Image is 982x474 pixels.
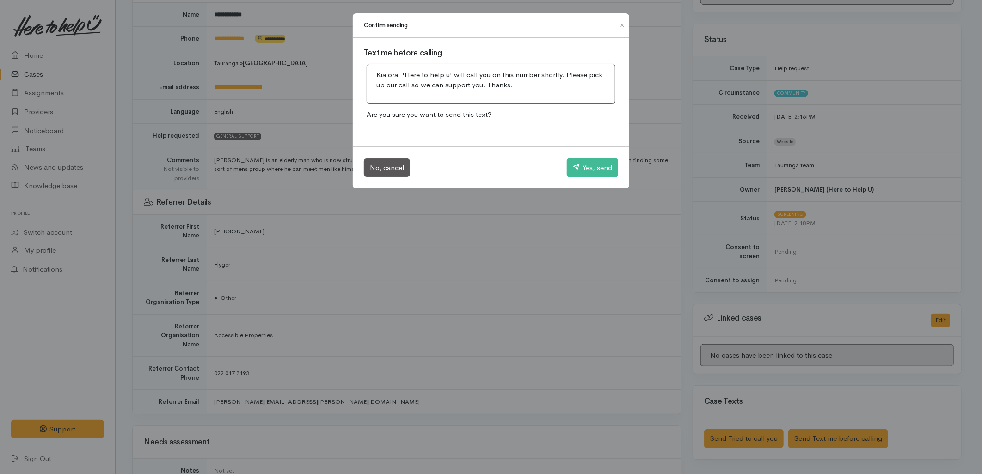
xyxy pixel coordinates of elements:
[364,158,410,177] button: No, cancel
[364,49,618,58] h3: Text me before calling
[376,70,606,91] p: Kia ora. 'Here to help u' will call you on this number shortly. Please pick up our call so we can...
[364,21,408,30] h1: Confirm sending
[567,158,618,177] button: Yes, send
[364,107,618,123] p: Are you sure you want to send this text?
[615,20,630,31] button: Close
